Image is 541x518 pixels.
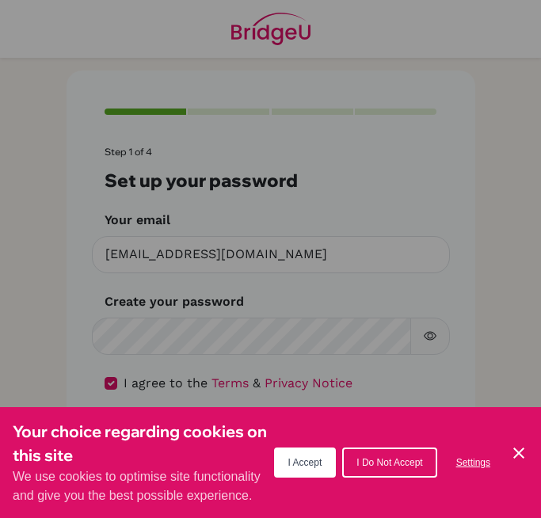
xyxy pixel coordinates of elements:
button: I Accept [274,448,337,478]
span: Settings [456,457,490,468]
p: We use cookies to optimise site functionality and give you the best possible experience. [13,467,274,505]
button: I Do Not Accept [342,448,436,478]
span: I Accept [288,457,322,468]
button: Settings [444,449,503,476]
h3: Your choice regarding cookies on this site [13,420,274,467]
button: Save and close [509,444,528,463]
span: I Do Not Accept [356,457,422,468]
